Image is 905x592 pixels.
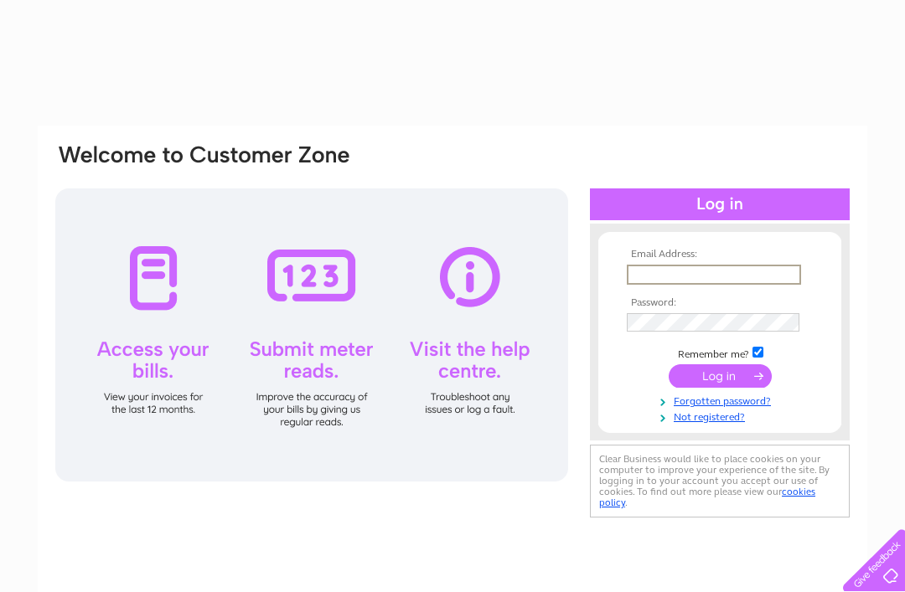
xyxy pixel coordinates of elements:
[590,445,850,517] div: Clear Business would like to place cookies on your computer to improve your experience of the sit...
[623,249,817,260] th: Email Address:
[599,486,815,508] a: cookies policy
[623,297,817,309] th: Password:
[627,408,817,424] a: Not registered?
[627,392,817,408] a: Forgotten password?
[669,364,772,388] input: Submit
[623,344,817,361] td: Remember me?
